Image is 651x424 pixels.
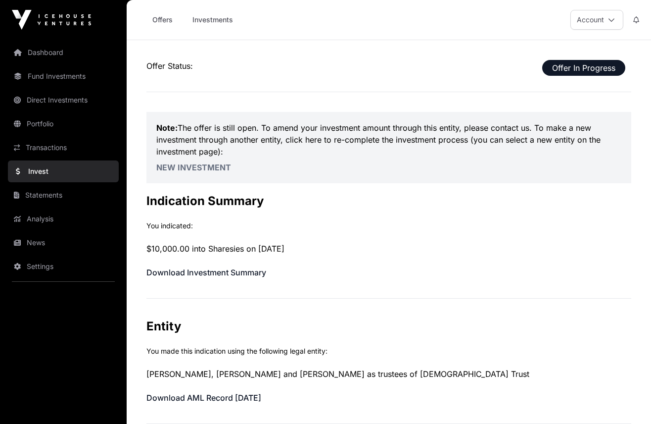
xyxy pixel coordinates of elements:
[146,267,266,277] a: Download Investment Summary
[8,65,119,87] a: Fund Investments
[8,113,119,135] a: Portfolio
[8,160,119,182] a: Invest
[8,232,119,254] a: News
[146,193,631,209] h2: Indication Summary
[156,162,231,172] a: New Investment
[146,318,631,334] h2: Entity
[146,393,261,403] a: Download AML Record [DATE]
[156,123,178,133] strong: Note:
[602,376,651,424] iframe: Chat Widget
[8,137,119,159] a: Transactions
[146,221,631,231] p: You indicated:
[8,89,119,111] a: Direct Investments
[146,368,631,380] p: [PERSON_NAME], [PERSON_NAME] and [PERSON_NAME] as trustees of [DEMOGRAPHIC_DATA] Trust
[8,184,119,206] a: Statements
[12,10,91,30] img: Icehouse Ventures Logo
[146,346,631,356] p: You made this indication using the following legal entity:
[146,60,631,72] p: Offer Status:
[8,256,119,277] a: Settings
[142,10,182,29] a: Offers
[8,42,119,63] a: Dashboard
[146,243,631,255] p: $10,000.00 into Sharesies on [DATE]
[570,10,623,30] button: Account
[542,60,625,76] span: Offer In Progress
[156,122,621,158] p: The offer is still open. To amend your investment amount through this entity, please contact us. ...
[186,10,239,29] a: Investments
[8,208,119,230] a: Analysis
